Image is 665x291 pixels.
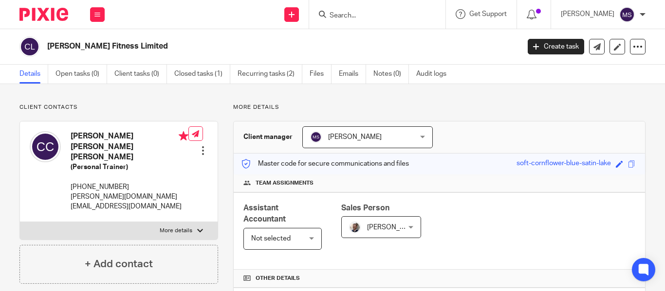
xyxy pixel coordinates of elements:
[561,9,614,19] p: [PERSON_NAME]
[416,65,454,84] a: Audit logs
[55,65,107,84] a: Open tasks (0)
[341,204,389,212] span: Sales Person
[243,132,293,142] h3: Client manager
[367,224,421,231] span: [PERSON_NAME]
[233,103,646,111] p: More details
[71,192,188,212] p: [PERSON_NAME][DOMAIN_NAME][EMAIL_ADDRESS][DOMAIN_NAME]
[238,65,302,84] a: Recurring tasks (2)
[71,162,188,172] h5: (Personal Trainer)
[30,131,61,162] img: svg%3E
[243,204,286,223] span: Assistant Accountant
[71,131,188,162] h4: [PERSON_NAME] [PERSON_NAME] [PERSON_NAME]
[47,41,420,51] h2: [PERSON_NAME] Fitness Limited
[517,158,611,170] div: soft-cornflower-blue-satin-lake
[241,159,409,169] p: Master code for secure communications and files
[71,182,188,192] p: [PHONE_NUMBER]
[251,235,291,242] span: Not selected
[373,65,409,84] a: Notes (0)
[174,65,230,84] a: Closed tasks (1)
[349,222,361,233] img: Matt%20Circle.png
[328,134,382,140] span: [PERSON_NAME]
[469,11,507,17] span: Get Support
[619,7,635,22] img: svg%3E
[339,65,366,84] a: Emails
[256,274,300,282] span: Other details
[528,39,584,54] a: Create task
[310,65,332,84] a: Files
[329,12,416,20] input: Search
[160,227,192,235] p: More details
[19,36,40,57] img: svg%3E
[256,179,314,187] span: Team assignments
[85,257,153,272] h4: + Add contact
[179,131,188,141] i: Primary
[19,65,48,84] a: Details
[19,103,218,111] p: Client contacts
[19,8,68,21] img: Pixie
[310,131,322,143] img: svg%3E
[114,65,167,84] a: Client tasks (0)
